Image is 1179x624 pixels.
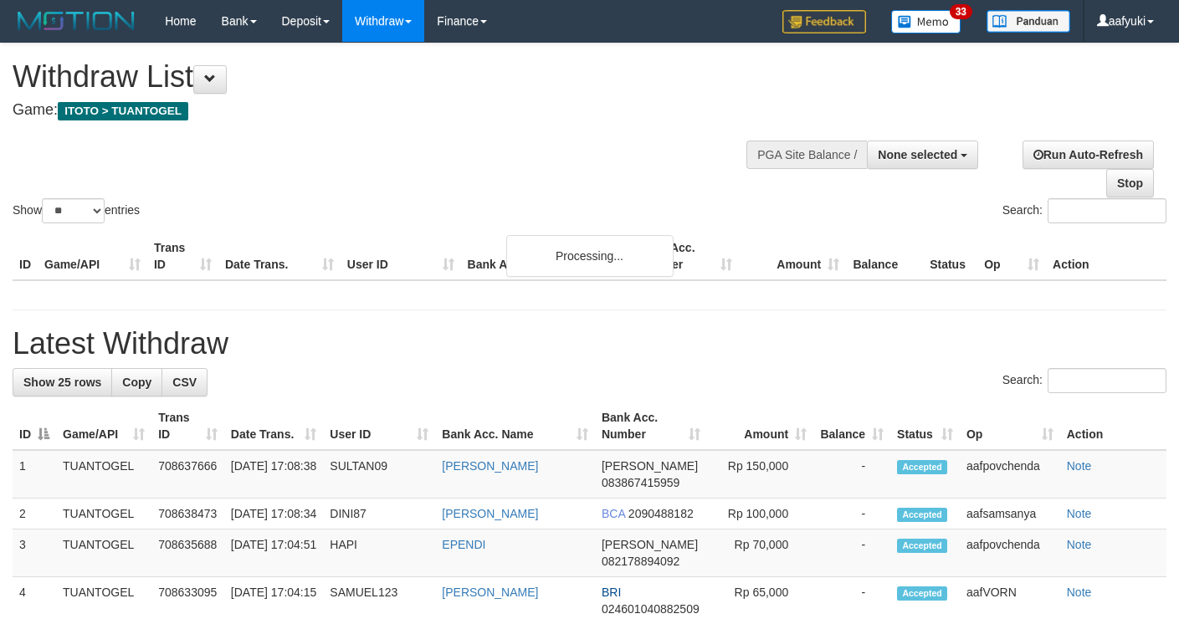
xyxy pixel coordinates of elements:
[707,402,813,450] th: Amount: activate to sort column ascending
[707,499,813,529] td: Rp 100,000
[224,529,323,577] td: [DATE] 17:04:51
[897,539,947,553] span: Accepted
[602,602,700,616] span: Copy 024601040882509 to clipboard
[1023,141,1154,169] a: Run Auto-Refresh
[151,402,224,450] th: Trans ID: activate to sort column ascending
[602,459,698,473] span: [PERSON_NAME]
[960,402,1060,450] th: Op: activate to sort column ascending
[13,402,56,450] th: ID: activate to sort column descending
[58,102,188,120] span: ITOTO > TUANTOGEL
[151,529,224,577] td: 708635688
[13,529,56,577] td: 3
[878,148,957,161] span: None selected
[13,450,56,499] td: 1
[442,538,485,551] a: EPENDI
[739,233,846,280] th: Amount
[960,529,1060,577] td: aafpovchenda
[602,538,698,551] span: [PERSON_NAME]
[813,450,890,499] td: -
[42,198,105,223] select: Showentries
[890,402,960,450] th: Status: activate to sort column ascending
[323,402,435,450] th: User ID: activate to sort column ascending
[38,233,147,280] th: Game/API
[218,233,341,280] th: Date Trans.
[13,327,1166,361] h1: Latest Withdraw
[960,450,1060,499] td: aafpovchenda
[602,586,621,599] span: BRI
[1060,402,1166,450] th: Action
[813,499,890,529] td: -
[23,376,101,389] span: Show 25 rows
[602,507,625,520] span: BCA
[746,141,867,169] div: PGA Site Balance /
[1002,368,1166,393] label: Search:
[707,529,813,577] td: Rp 70,000
[897,508,947,522] span: Accepted
[1048,368,1166,393] input: Search:
[897,586,947,601] span: Accepted
[628,507,694,520] span: Copy 2090488182 to clipboard
[595,402,707,450] th: Bank Acc. Number: activate to sort column ascending
[13,102,769,119] h4: Game:
[1067,507,1092,520] a: Note
[977,233,1046,280] th: Op
[13,499,56,529] td: 2
[1067,586,1092,599] a: Note
[987,10,1070,33] img: panduan.png
[224,499,323,529] td: [DATE] 17:08:34
[1067,459,1092,473] a: Note
[224,402,323,450] th: Date Trans.: activate to sort column ascending
[224,450,323,499] td: [DATE] 17:08:38
[341,233,461,280] th: User ID
[56,529,151,577] td: TUANTOGEL
[151,499,224,529] td: 708638473
[323,529,435,577] td: HAPI
[707,450,813,499] td: Rp 150,000
[1048,198,1166,223] input: Search:
[950,4,972,19] span: 33
[1106,169,1154,197] a: Stop
[56,450,151,499] td: TUANTOGEL
[813,402,890,450] th: Balance: activate to sort column ascending
[172,376,197,389] span: CSV
[442,459,538,473] a: [PERSON_NAME]
[602,476,679,489] span: Copy 083867415959 to clipboard
[846,233,923,280] th: Balance
[161,368,208,396] a: CSV
[13,368,112,396] a: Show 25 rows
[56,499,151,529] td: TUANTOGEL
[13,233,38,280] th: ID
[960,499,1060,529] td: aafsamsanya
[56,402,151,450] th: Game/API: activate to sort column ascending
[632,233,739,280] th: Bank Acc. Number
[147,233,218,280] th: Trans ID
[323,450,435,499] td: SULTAN09
[897,460,947,474] span: Accepted
[867,141,978,169] button: None selected
[813,529,890,577] td: -
[1046,233,1166,280] th: Action
[442,586,538,599] a: [PERSON_NAME]
[13,198,140,223] label: Show entries
[461,233,633,280] th: Bank Acc. Name
[891,10,961,33] img: Button%20Memo.svg
[602,555,679,568] span: Copy 082178894092 to clipboard
[923,233,977,280] th: Status
[1067,538,1092,551] a: Note
[1002,198,1166,223] label: Search:
[151,450,224,499] td: 708637666
[442,507,538,520] a: [PERSON_NAME]
[782,10,866,33] img: Feedback.jpg
[506,235,674,277] div: Processing...
[111,368,162,396] a: Copy
[13,60,769,94] h1: Withdraw List
[13,8,140,33] img: MOTION_logo.png
[323,499,435,529] td: DINI87
[435,402,595,450] th: Bank Acc. Name: activate to sort column ascending
[122,376,151,389] span: Copy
